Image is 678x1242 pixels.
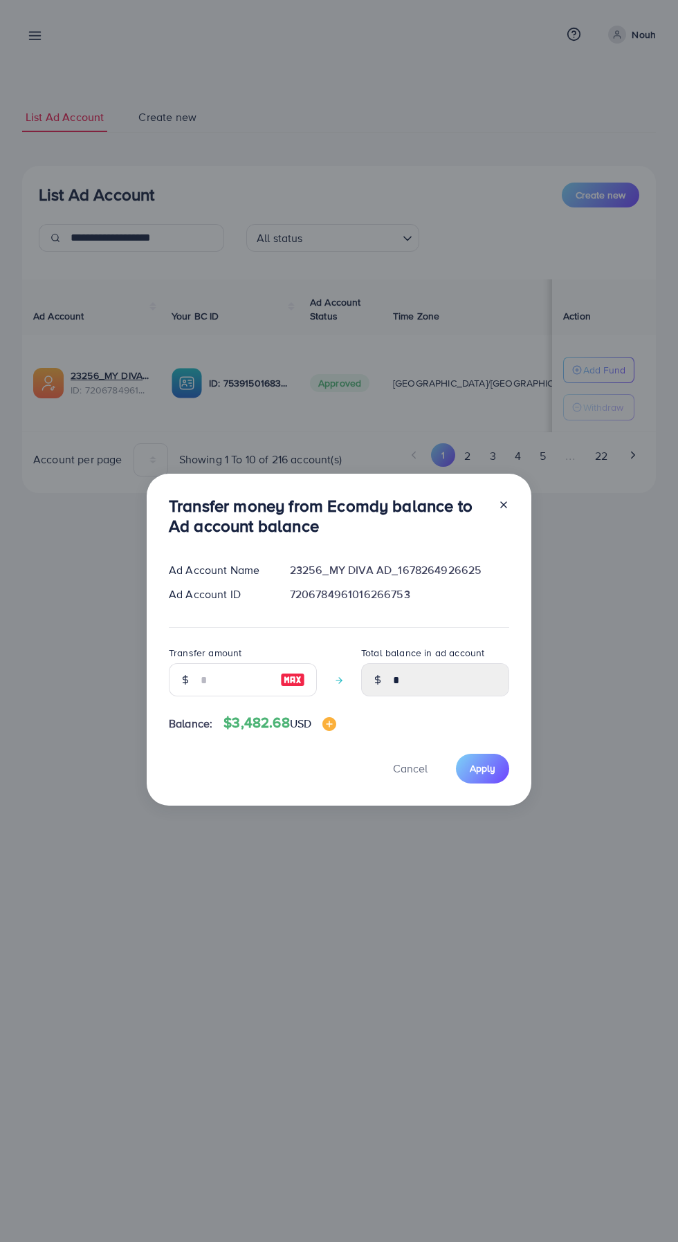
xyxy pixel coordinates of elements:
[223,714,336,732] h4: $3,482.68
[158,562,279,578] div: Ad Account Name
[456,754,509,784] button: Apply
[322,717,336,731] img: image
[361,646,484,660] label: Total balance in ad account
[290,716,311,731] span: USD
[169,646,241,660] label: Transfer amount
[393,761,428,776] span: Cancel
[279,562,520,578] div: 23256_MY DIVA AD_1678264926625
[376,754,445,784] button: Cancel
[169,716,212,732] span: Balance:
[158,586,279,602] div: Ad Account ID
[169,496,487,536] h3: Transfer money from Ecomdy balance to Ad account balance
[279,586,520,602] div: 7206784961016266753
[470,761,495,775] span: Apply
[280,671,305,688] img: image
